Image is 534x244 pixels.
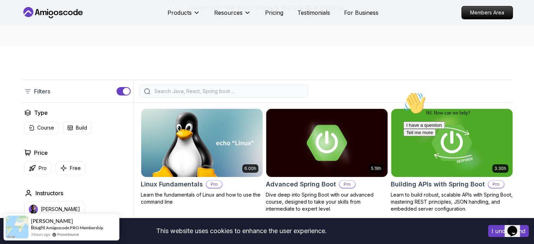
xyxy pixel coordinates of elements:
p: Pro [39,165,47,172]
iframe: chat widget [505,216,527,237]
p: Learn to build robust, scalable APIs with Spring Boot, mastering REST principles, JSON handling, ... [391,191,513,212]
p: Learn the fundamentals of Linux and how to use the command line [141,191,263,205]
img: provesource social proof notification image [6,216,28,238]
button: Tell me more [3,40,35,47]
span: 3 hours ago [31,231,50,237]
a: Pricing [265,8,283,17]
iframe: chat widget [401,89,527,212]
img: Advanced Spring Boot card [266,109,388,177]
button: Build [63,121,92,134]
p: Pro [206,181,222,188]
button: Products [167,8,200,22]
a: Building APIs with Spring Boot card3.30hBuilding APIs with Spring BootProLearn to build robust, s... [391,108,513,212]
button: instructor img[PERSON_NAME] [24,202,85,217]
a: For Business [344,8,378,17]
p: Pro [339,181,355,188]
button: Resources [214,8,251,22]
button: Accept cookies [488,225,529,237]
img: :wave: [3,3,25,25]
img: Linux Fundamentals card [141,109,263,177]
h2: Building APIs with Spring Boot [391,179,485,189]
h2: Advanced Spring Boot [266,179,336,189]
div: This website uses cookies to enhance the user experience. [5,223,477,239]
input: Search Java, React, Spring boot ... [153,88,303,95]
span: Hi! How can we help? [3,21,70,26]
p: [PERSON_NAME] [41,206,80,213]
a: ProveSource [57,231,79,237]
div: 👋Hi! How can we help?I have a questionTell me more [3,3,129,47]
p: Resources [214,8,243,17]
a: Advanced Spring Boot card5.18hAdvanced Spring BootProDive deep into Spring Boot with our advanced... [266,108,388,212]
img: Building APIs with Spring Boot card [391,109,513,177]
button: Course [24,121,59,134]
a: Linux Fundamentals card6.00hLinux FundamentalsProLearn the fundamentals of Linux and how to use t... [141,108,263,205]
p: Products [167,8,192,17]
p: Build [76,124,87,131]
a: Members Area [461,6,513,19]
p: Members Area [462,6,513,19]
p: Free [70,165,81,172]
h2: Price [34,149,48,157]
p: Filters [34,87,50,95]
p: 5.18h [371,166,381,171]
button: Free [55,161,85,175]
h2: Linux Fundamentals [141,179,203,189]
h2: Instructors [35,189,63,197]
a: Testimonials [297,8,330,17]
span: Bought [31,225,45,230]
img: instructor img [29,205,38,214]
p: 6.00h [244,166,256,171]
span: [PERSON_NAME] [31,218,73,224]
button: I have a question [3,32,44,40]
p: Course [37,124,54,131]
h2: Type [34,108,48,117]
button: Pro [24,161,51,175]
a: Amigoscode PRO Membership [46,225,103,230]
p: Dive deep into Spring Boot with our advanced course, designed to take your skills from intermedia... [266,191,388,212]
